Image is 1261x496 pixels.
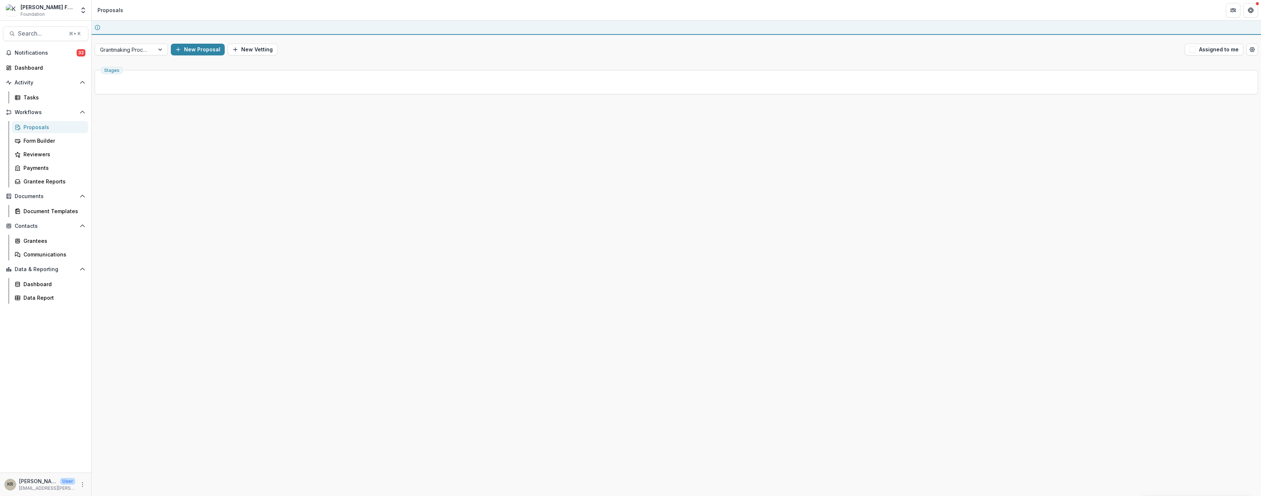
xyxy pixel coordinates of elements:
[19,477,57,485] p: [PERSON_NAME]
[12,91,88,103] a: Tasks
[15,193,77,200] span: Documents
[15,64,82,72] div: Dashboard
[23,237,82,245] div: Grantees
[12,135,88,147] a: Form Builder
[3,220,88,232] button: Open Contacts
[1226,3,1240,18] button: Partners
[1246,44,1258,55] button: Open table manager
[3,47,88,59] button: Notifications32
[23,251,82,258] div: Communications
[78,3,88,18] button: Open entity switcher
[15,109,77,116] span: Workflows
[3,62,88,74] a: Dashboard
[1185,44,1243,55] button: Assigned to me
[12,248,88,260] a: Communications
[21,3,75,11] div: [PERSON_NAME] Foundation
[60,478,75,485] p: User
[15,80,77,86] span: Activity
[23,150,82,158] div: Reviewers
[23,294,82,302] div: Data Report
[67,30,82,38] div: ⌘ + K
[3,190,88,202] button: Open Documents
[3,77,88,88] button: Open Activity
[12,162,88,174] a: Payments
[12,278,88,290] a: Dashboard
[23,280,82,288] div: Dashboard
[78,480,87,489] button: More
[21,11,45,18] span: Foundation
[95,5,126,15] nav: breadcrumb
[18,30,65,37] span: Search...
[6,4,18,16] img: Kapor Foundation
[3,106,88,118] button: Open Workflows
[12,292,88,304] a: Data Report
[12,205,88,217] a: Document Templates
[23,123,82,131] div: Proposals
[228,44,277,55] button: New Vetting
[23,178,82,185] div: Grantee Reports
[23,137,82,145] div: Form Builder
[12,175,88,187] a: Grantee Reports
[12,121,88,133] a: Proposals
[3,26,88,41] button: Search...
[15,223,77,229] span: Contacts
[15,266,77,273] span: Data & Reporting
[12,148,88,160] a: Reviewers
[1243,3,1258,18] button: Get Help
[15,50,77,56] span: Notifications
[98,6,123,14] div: Proposals
[3,263,88,275] button: Open Data & Reporting
[19,485,75,492] p: [EMAIL_ADDRESS][PERSON_NAME][DOMAIN_NAME]
[23,164,82,172] div: Payments
[23,207,82,215] div: Document Templates
[77,49,85,56] span: 32
[104,68,120,73] span: Stages
[12,235,88,247] a: Grantees
[171,44,225,55] button: New Proposal
[23,94,82,101] div: Tasks
[7,482,13,487] div: Kathia Ramos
